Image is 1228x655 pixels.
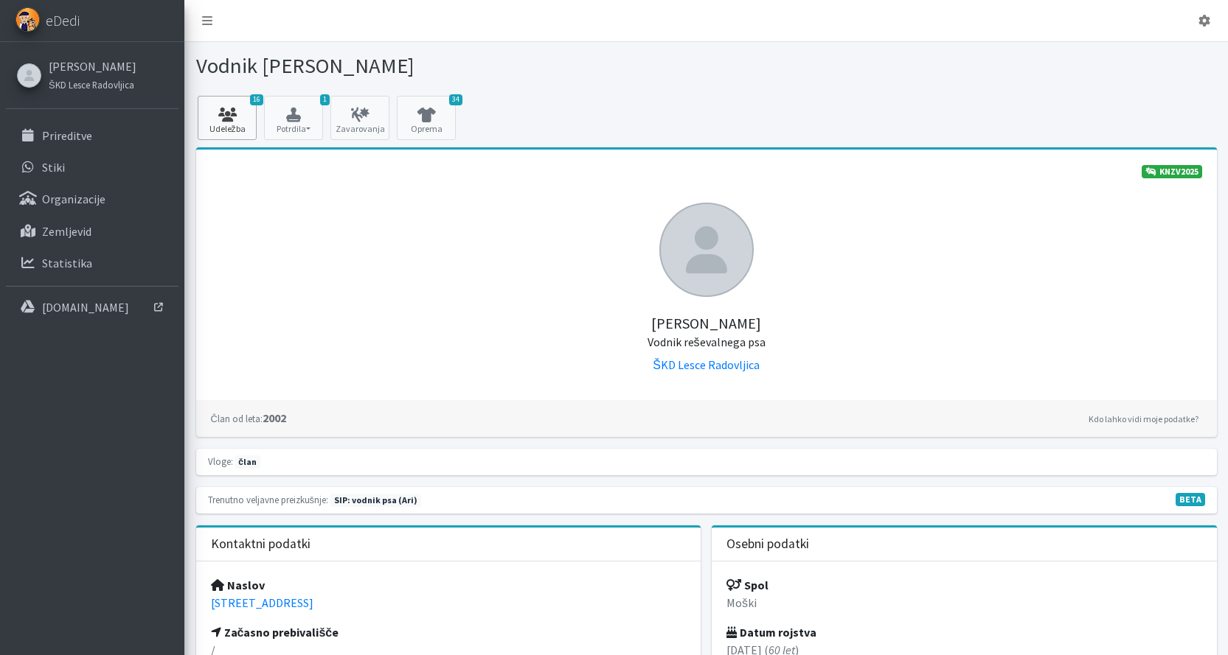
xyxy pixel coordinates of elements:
a: KNZV2025 [1142,165,1202,178]
small: Vloge: [208,455,233,467]
strong: Datum rojstva [726,625,816,640]
a: ŠKD Lesce Radovljica [653,357,760,372]
h1: Vodnik [PERSON_NAME] [196,53,701,79]
a: Zemljevid [6,217,178,246]
p: Moški [726,594,1202,612]
small: ŠKD Lesce Radovljica [49,79,134,91]
span: Naslednja preizkušnja: pomlad 2027 [330,494,421,507]
p: [DOMAIN_NAME] [42,300,129,315]
span: član [235,455,260,469]
h3: Osebni podatki [726,536,809,552]
a: Statistika [6,248,178,278]
strong: Začasno prebivališče [211,625,339,640]
a: Kdo lahko vidi moje podatke? [1085,410,1202,428]
a: ŠKD Lesce Radovljica [49,75,136,93]
span: 1 [320,94,330,105]
span: 34 [449,94,462,105]
span: eDedi [46,10,80,32]
p: Stiki [42,160,65,175]
p: Zemljevid [42,224,91,239]
p: Prireditve [42,128,92,143]
small: Vodnik reševalnega psa [648,334,766,349]
p: Organizacije [42,192,105,206]
a: Zavarovanja [330,96,389,140]
small: Član od leta: [211,413,263,424]
small: Trenutno veljavne preizkušnje: [208,494,328,505]
a: 16 Udeležba [198,96,257,140]
a: Stiki [6,153,178,182]
span: 16 [250,94,263,105]
img: eDedi [15,7,40,32]
h5: [PERSON_NAME] [211,297,1202,350]
a: [DOMAIN_NAME] [6,293,178,322]
a: Organizacije [6,184,178,214]
h3: Kontaktni podatki [211,536,311,552]
button: 1 Potrdila [264,96,323,140]
a: [PERSON_NAME] [49,57,136,75]
span: V fazi razvoja [1176,493,1205,506]
strong: Spol [726,578,769,592]
a: Prireditve [6,121,178,150]
strong: Naslov [211,578,265,592]
a: [STREET_ADDRESS] [211,595,313,610]
p: Statistika [42,256,92,270]
a: 34 Oprema [397,96,456,140]
strong: 2002 [211,410,286,425]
